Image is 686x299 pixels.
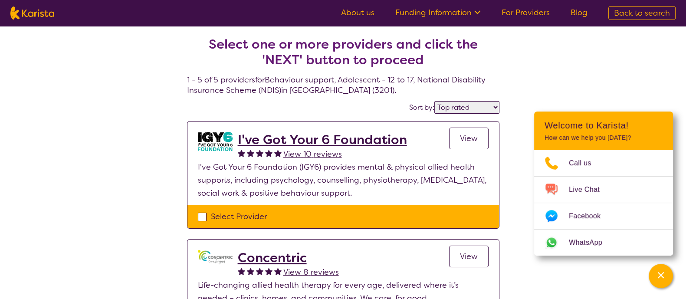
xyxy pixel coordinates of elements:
button: Channel Menu [649,264,673,288]
img: fullstar [238,149,245,157]
img: fullstar [247,267,254,275]
a: View [449,128,489,149]
a: Concentric [238,250,339,266]
h2: Welcome to Karista! [545,120,663,131]
span: View 8 reviews [283,267,339,277]
a: Web link opens in a new tab. [534,230,673,256]
img: fullstar [274,149,282,157]
div: Channel Menu [534,112,673,256]
img: aw0qclyvxjfem2oefjis.jpg [198,132,233,151]
span: View [460,251,478,262]
a: For Providers [502,7,550,18]
img: fullstar [265,149,272,157]
a: Funding Information [395,7,481,18]
img: fullstar [274,267,282,275]
a: View 10 reviews [283,148,342,161]
img: fullstar [265,267,272,275]
img: fullstar [256,267,263,275]
img: fullstar [238,267,245,275]
span: Facebook [569,210,611,223]
h4: 1 - 5 of 5 providers for Behaviour support , Adolescent - 12 to 17 , National Disability Insuranc... [187,16,499,95]
span: Live Chat [569,183,610,196]
img: Karista logo [10,7,54,20]
a: Back to search [608,6,676,20]
ul: Choose channel [534,150,673,256]
a: About us [341,7,374,18]
span: Back to search [614,8,670,18]
a: View [449,246,489,267]
label: Sort by: [409,103,434,112]
a: Blog [571,7,588,18]
a: View 8 reviews [283,266,339,279]
p: I've Got Your 6 Foundation (IGY6) provides mental & physical allied health supports, including ps... [198,161,489,200]
h2: Select one or more providers and click the 'NEXT' button to proceed [197,36,489,68]
span: View 10 reviews [283,149,342,159]
span: WhatsApp [569,236,613,249]
img: gbybpnyn6u9ix5kguem6.png [198,250,233,264]
a: I've Got Your 6 Foundation [238,132,407,148]
p: How can we help you [DATE]? [545,134,663,141]
span: View [460,133,478,144]
span: Call us [569,157,602,170]
img: fullstar [256,149,263,157]
img: fullstar [247,149,254,157]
